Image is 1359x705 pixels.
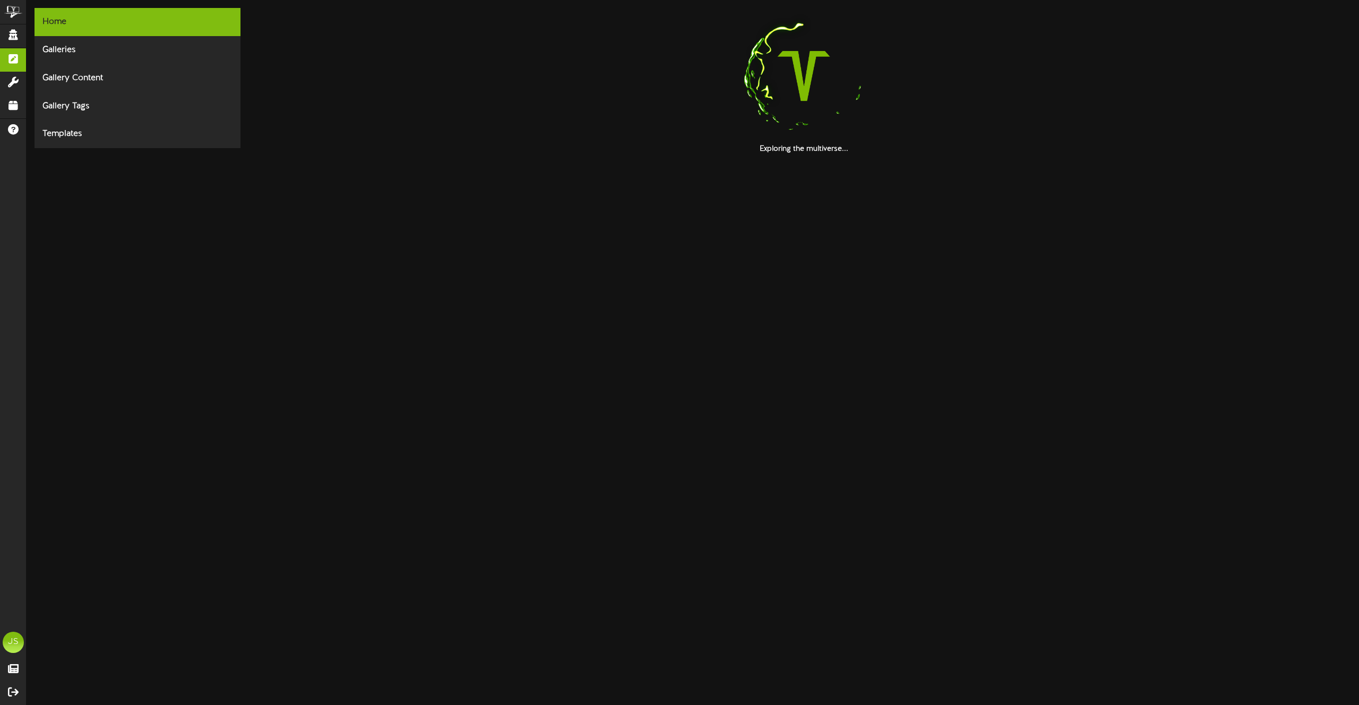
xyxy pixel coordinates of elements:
[35,92,240,121] div: Gallery Tags
[35,8,240,36] div: Home
[35,36,240,64] div: Galleries
[3,632,24,653] div: JS
[35,120,240,148] div: Templates
[760,145,848,153] strong: Exploring the multiverse...
[35,64,240,92] div: Gallery Content
[736,8,872,144] img: loading-spinner-1.png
